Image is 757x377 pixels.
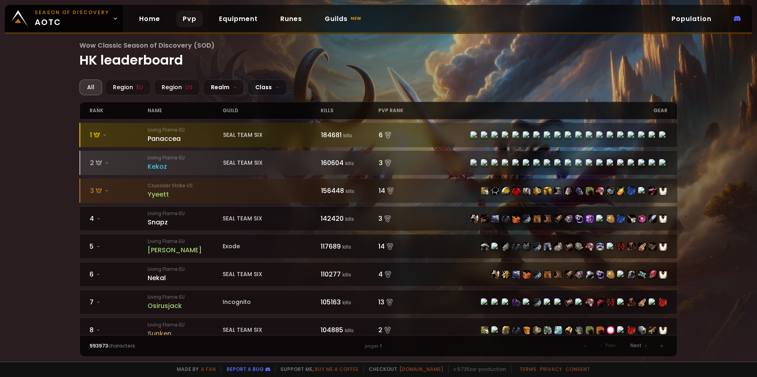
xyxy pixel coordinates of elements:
span: aotc [35,9,109,28]
img: item-236344 [649,243,657,251]
div: 6 [90,269,147,279]
span: Next [630,342,642,349]
img: item-230858 [617,215,625,223]
img: item-230249 [607,326,615,334]
div: 3 [378,214,436,224]
small: kills [345,160,354,167]
div: 184681 [321,130,379,140]
img: item-230838 [628,215,636,223]
span: - [97,299,100,306]
span: - [97,327,100,334]
div: 110277 [321,269,378,279]
img: item-23192 [659,298,667,306]
span: - [97,243,100,250]
div: 104885 [321,325,378,335]
img: item-22408 [649,215,657,223]
img: item-227076 [554,187,562,195]
small: kills [345,327,354,334]
h1: HK leaderboard [79,40,677,70]
img: item-231161 [533,270,541,279]
small: Living Flame · EU [148,154,223,161]
img: item-231628 [512,270,520,279]
div: rank [90,102,147,119]
div: 2 [378,325,436,335]
div: 4 [90,214,147,224]
img: item-231621 [491,215,499,223]
span: Made by [172,366,216,373]
img: item-234565 [638,326,646,334]
img: item-11122 [617,187,625,195]
img: item-5976 [659,270,667,279]
img: item-230811 [586,270,594,279]
img: item-231623 [575,270,583,279]
div: Exode [223,242,321,251]
span: 993973 [90,342,108,349]
small: Crusader Strike · US [148,182,223,189]
div: 14 [378,241,436,251]
div: SEAL TEAM SIX [223,270,321,279]
div: Kekoz [148,161,223,172]
span: Support me, [275,366,359,373]
img: item-231619 [533,215,541,223]
img: item-234103 [565,326,573,334]
div: Region [105,80,151,95]
div: Incognito [223,298,321,306]
img: item-233737 [628,326,636,334]
img: item-231570 [554,243,562,251]
a: Buy me a coffee [315,366,359,373]
span: - [234,83,237,92]
img: item-234030 [596,326,604,334]
img: item-231540 [544,326,552,334]
img: item-231627 [554,270,562,279]
span: Checkout [363,366,443,373]
a: Equipment [213,10,264,27]
img: item-236048 [533,243,541,251]
small: Living Flame · EU [148,266,223,273]
img: item-19949 [607,187,615,195]
img: item-227077 [575,187,583,195]
img: item-216938 [607,215,615,223]
div: Snapz [148,217,223,227]
a: a fan [201,366,216,373]
img: item-236042 [565,243,573,251]
a: 7-Living Flame·EUOsirusjackIncognito105163 kills13 item-239540item-233730item-239542item-4335item... [79,290,677,314]
a: Pvp [176,10,203,27]
div: 8 [90,325,147,335]
img: item-233589 [607,298,615,306]
img: item-4335 [512,298,520,306]
a: 1-Living Flame·EUPanacceaSEAL TEAM SIX184681 kills6 item-231622item-233732item-231628item-221316i... [79,123,677,147]
a: Guildsnew [318,10,369,27]
div: Region [154,80,200,95]
img: item-233638 [596,298,604,306]
img: item-233738 [628,243,636,251]
div: Sunken [148,329,223,339]
img: item-216938 [607,270,615,279]
span: - [103,132,106,139]
div: Nekal [148,273,223,283]
div: kills [321,102,378,119]
img: item-221316 [512,243,520,251]
img: item-236045 [544,243,552,251]
div: SEAL TEAM SIX [223,131,321,139]
div: 7 [90,297,147,307]
div: All [79,80,102,95]
div: SEAL TEAM SIX [223,159,321,167]
img: item-5976 [659,326,667,334]
img: item-231541 [575,326,583,334]
img: item-234098 [554,326,562,334]
img: item-233725 [533,326,541,334]
img: item-231618 [512,215,520,223]
img: item-220598 [638,215,646,223]
img: item-233734 [586,298,594,306]
img: item-236041 [596,243,604,251]
img: item-228289 [481,215,489,223]
img: item-231572 [502,243,510,251]
a: 2-Living Flame·EUKekozSEAL TEAM SIX160604 kills3 item-231604item-233731item-231602item-10054item-... [79,151,677,175]
img: item-232167 [554,215,562,223]
div: Osirusjack [148,301,223,311]
img: item-231162 [565,270,573,279]
img: item-230860 [628,187,636,195]
div: 2 [90,158,148,168]
img: item-232607 [649,187,657,195]
small: Living Flame · EU [148,126,223,134]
